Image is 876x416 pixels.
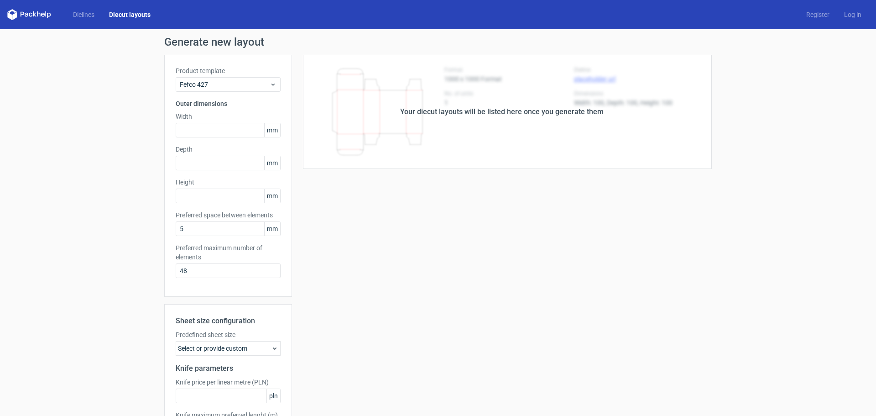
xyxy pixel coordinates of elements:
[164,37,712,47] h1: Generate new layout
[176,178,281,187] label: Height
[264,123,280,137] span: mm
[799,10,837,19] a: Register
[176,243,281,262] label: Preferred maximum number of elements
[176,330,281,339] label: Predefined sheet size
[176,99,281,108] h3: Outer dimensions
[264,222,280,236] span: mm
[264,189,280,203] span: mm
[400,106,604,117] div: Your diecut layouts will be listed here once you generate them
[176,378,281,387] label: Knife price per linear metre (PLN)
[102,10,158,19] a: Diecut layouts
[176,145,281,154] label: Depth
[837,10,869,19] a: Log in
[176,66,281,75] label: Product template
[176,363,281,374] h2: Knife parameters
[180,80,270,89] span: Fefco 427
[266,389,280,403] span: pln
[66,10,102,19] a: Dielines
[176,341,281,356] div: Select or provide custom
[176,112,281,121] label: Width
[176,211,281,220] label: Preferred space between elements
[176,316,281,326] h2: Sheet size configuration
[264,156,280,170] span: mm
